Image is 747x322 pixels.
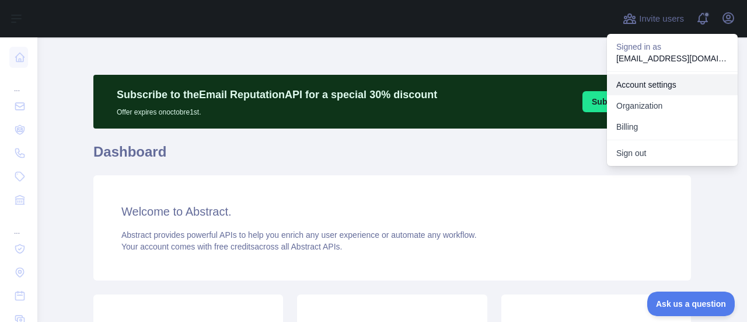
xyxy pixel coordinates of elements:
[93,143,691,171] h1: Dashboard
[9,213,28,236] div: ...
[121,203,663,220] h3: Welcome to Abstract.
[121,230,477,240] span: Abstract provides powerful APIs to help you enrich any user experience or automate any workflow.
[616,41,728,53] p: Signed in as
[117,86,437,103] p: Subscribe to the Email Reputation API for a special 30 % discount
[647,292,735,316] iframe: Toggle Customer Support
[9,70,28,94] div: ...
[620,9,686,28] button: Invite users
[607,74,738,95] a: Account settings
[582,91,670,112] button: Subscribe [DATE]
[214,242,254,251] span: free credits
[121,242,342,251] span: Your account comes with across all Abstract APIs.
[639,12,684,26] span: Invite users
[607,116,738,137] button: Billing
[616,53,728,64] p: [EMAIL_ADDRESS][DOMAIN_NAME]
[607,143,738,164] button: Sign out
[117,103,437,117] p: Offer expires on octobre 1st.
[607,95,738,116] a: Organization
